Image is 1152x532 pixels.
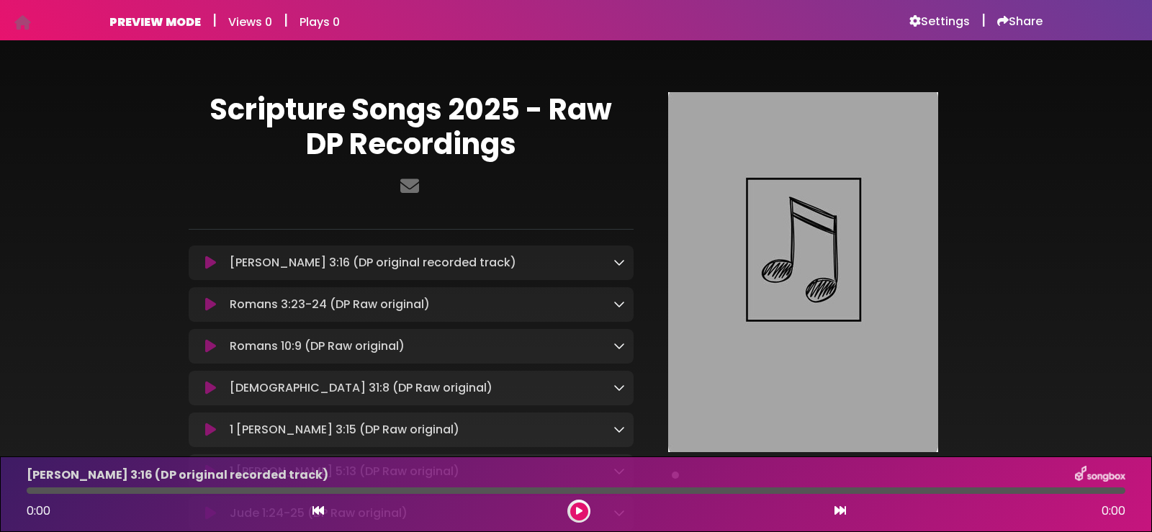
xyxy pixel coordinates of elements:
[909,14,970,29] a: Settings
[997,14,1043,29] a: Share
[230,421,459,438] p: 1 [PERSON_NAME] 3:15 (DP Raw original)
[230,338,405,355] p: Romans 10:9 (DP Raw original)
[212,12,217,29] h5: |
[284,12,288,29] h5: |
[1075,466,1125,484] img: songbox-logo-white.png
[1102,502,1125,520] span: 0:00
[228,15,272,29] h6: Views 0
[27,466,328,484] p: [PERSON_NAME] 3:16 (DP original recorded track)
[109,15,201,29] h6: PREVIEW MODE
[300,15,340,29] h6: Plays 0
[189,92,634,161] h1: Scripture Songs 2025 - Raw DP Recordings
[981,12,986,29] h5: |
[668,92,938,452] img: Main Media
[230,254,516,271] p: [PERSON_NAME] 3:16 (DP original recorded track)
[230,296,430,313] p: Romans 3:23-24 (DP Raw original)
[230,379,492,397] p: [DEMOGRAPHIC_DATA] 31:8 (DP Raw original)
[27,502,50,519] span: 0:00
